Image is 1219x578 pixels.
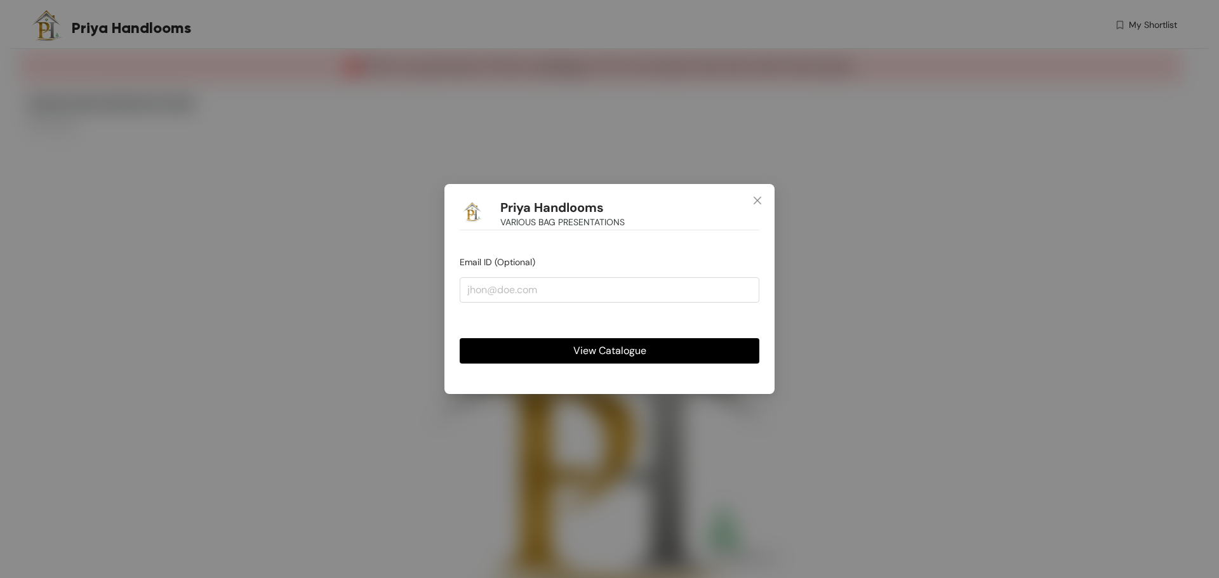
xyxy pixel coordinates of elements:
[460,199,485,225] img: Buyer Portal
[460,256,535,268] span: Email ID (Optional)
[460,277,759,303] input: jhon@doe.com
[500,200,604,216] h1: Priya Handlooms
[500,215,625,229] span: VARIOUS BAG PRESENTATIONS
[740,184,775,218] button: Close
[752,195,763,206] span: close
[460,338,759,364] button: View Catalogue
[573,343,646,358] span: View Catalogue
